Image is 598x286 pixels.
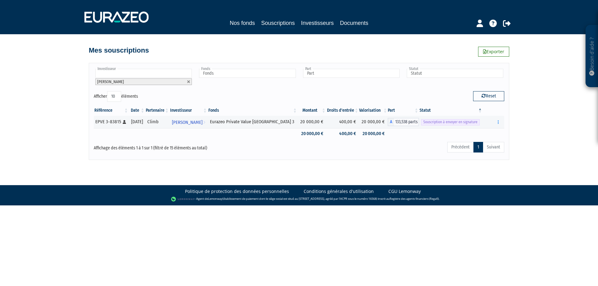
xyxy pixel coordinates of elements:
select: Afficheréléments [107,91,121,102]
td: 20 000,00 € [359,128,388,139]
td: 20 000,00 € [297,116,326,128]
i: [Français] Personne physique [123,120,126,124]
div: A - Eurazeo Private Value Europe 3 [388,118,419,126]
td: 400,00 € [326,128,359,139]
th: Statut : activer pour trier la colonne par ordre d&eacute;croissant [419,105,483,116]
th: Date: activer pour trier la colonne par ordre croissant [129,105,145,116]
label: Afficher éléments [94,91,138,102]
a: Nos fonds [230,19,255,27]
div: EPVE 3-83815 [95,119,126,125]
th: Valorisation: activer pour trier la colonne par ordre croissant [359,105,388,116]
a: Souscriptions [261,19,295,28]
p: Besoin d'aide ? [588,28,596,84]
th: Partenaire: activer pour trier la colonne par ordre croissant [145,105,169,116]
span: Souscription à envoyer en signature [421,119,480,125]
a: Conditions générales d'utilisation [304,188,374,195]
div: Affichage des éléments 1 à 1 sur 1 (filtré de 15 éléments au total) [94,141,259,151]
h4: Mes souscriptions [89,47,149,54]
span: 133,538 parts [394,118,419,126]
td: 400,00 € [326,116,359,128]
a: Politique de protection des données personnelles [185,188,289,195]
span: [PERSON_NAME] [172,117,202,128]
th: Fonds: activer pour trier la colonne par ordre croissant [208,105,298,116]
th: Référence : activer pour trier la colonne par ordre croissant [94,105,129,116]
th: Part: activer pour trier la colonne par ordre croissant [388,105,419,116]
a: Documents [340,19,368,27]
a: [PERSON_NAME] [169,116,208,128]
button: Reset [473,91,504,101]
td: 20 000,00 € [297,128,326,139]
td: Climb [145,116,169,128]
th: Montant: activer pour trier la colonne par ordre croissant [297,105,326,116]
a: Investisseurs [301,19,334,27]
div: Eurazeo Private Value [GEOGRAPHIC_DATA] 3 [210,119,296,125]
img: 1732889491-logotype_eurazeo_blanc_rvb.png [84,12,149,23]
a: 1 [473,142,483,152]
img: logo-lemonway.png [171,196,195,202]
i: Voir l'investisseur [203,117,205,128]
span: A [388,118,394,126]
th: Droits d'entrée: activer pour trier la colonne par ordre croissant [326,105,359,116]
td: 20 000,00 € [359,116,388,128]
span: [PERSON_NAME] [97,79,124,84]
div: - Agent de (établissement de paiement dont le siège social est situé au [STREET_ADDRESS], agréé p... [6,196,592,202]
a: CGU Lemonway [388,188,421,195]
a: Exporter [478,47,509,57]
div: [DATE] [131,119,143,125]
a: Registre des agents financiers (Regafi) [390,197,439,201]
a: Lemonway [208,197,222,201]
th: Investisseur: activer pour trier la colonne par ordre croissant [169,105,208,116]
